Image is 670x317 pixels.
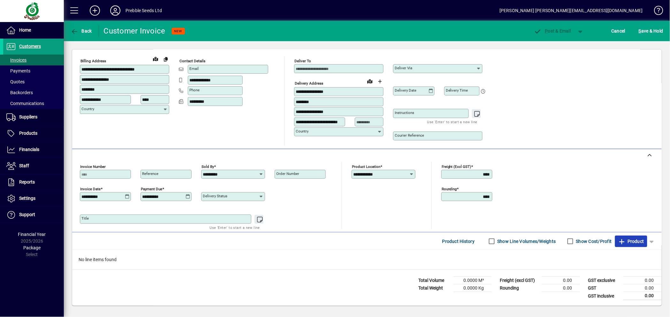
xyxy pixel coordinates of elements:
[69,25,94,37] button: Back
[585,284,623,292] td: GST
[427,118,477,125] mat-hint: Use 'Enter' to start a new line
[440,236,477,247] button: Product History
[6,68,30,73] span: Payments
[499,5,643,16] div: [PERSON_NAME] [PERSON_NAME][EMAIL_ADDRESS][DOMAIN_NAME]
[545,28,548,34] span: P
[294,59,311,63] mat-label: Deliver To
[3,158,64,174] a: Staff
[81,107,94,111] mat-label: Country
[623,284,662,292] td: 0.00
[3,87,64,98] a: Backorders
[19,179,35,185] span: Reports
[446,88,468,93] mat-label: Delivery time
[442,187,457,191] mat-label: Rounding
[453,277,492,284] td: 0.0000 M³
[6,101,44,106] span: Communications
[442,164,471,169] mat-label: Freight (excl GST)
[71,28,92,34] span: Back
[453,284,492,292] td: 0.0000 Kg
[276,171,299,176] mat-label: Order number
[637,25,665,37] button: Save & Hold
[203,194,227,198] mat-label: Delivery status
[585,292,623,300] td: GST inclusive
[6,90,33,95] span: Backorders
[19,212,35,217] span: Support
[618,236,644,246] span: Product
[352,164,380,169] mat-label: Product location
[150,54,161,64] a: View on map
[105,5,126,16] button: Profile
[19,131,37,136] span: Products
[19,27,31,33] span: Home
[442,236,475,246] span: Product History
[80,187,101,191] mat-label: Invoice date
[497,277,542,284] td: Freight (excl GST)
[142,171,158,176] mat-label: Reference
[3,125,64,141] a: Products
[85,5,105,16] button: Add
[6,57,27,63] span: Invoices
[104,26,165,36] div: Customer Invoice
[639,28,641,34] span: S
[585,277,623,284] td: GST exclusive
[6,79,25,84] span: Quotes
[18,232,46,237] span: Financial Year
[174,29,182,33] span: NEW
[3,65,64,76] a: Payments
[19,147,39,152] span: Financials
[575,238,612,245] label: Show Cost/Profit
[202,164,214,169] mat-label: Sold by
[496,238,556,245] label: Show Line Volumes/Weights
[542,277,580,284] td: 0.00
[141,187,162,191] mat-label: Payment due
[639,26,663,36] span: ave & Hold
[3,22,64,38] a: Home
[64,25,99,37] app-page-header-button: Back
[3,191,64,207] a: Settings
[189,66,199,71] mat-label: Email
[3,109,64,125] a: Suppliers
[3,55,64,65] a: Invoices
[365,76,375,86] a: View on map
[415,284,453,292] td: Total Weight
[19,196,35,201] span: Settings
[210,224,260,231] mat-hint: Use 'Enter' to start a new line
[81,216,89,221] mat-label: Title
[3,142,64,158] a: Financials
[610,25,627,37] button: Cancel
[3,76,64,87] a: Quotes
[19,114,37,119] span: Suppliers
[542,284,580,292] td: 0.00
[161,54,171,64] button: Copy to Delivery address
[126,5,162,16] div: Prebble Seeds Ltd
[296,129,308,133] mat-label: Country
[395,88,416,93] mat-label: Delivery date
[623,292,662,300] td: 0.00
[649,1,662,22] a: Knowledge Base
[80,164,106,169] mat-label: Invoice number
[534,28,571,34] span: ost & Email
[395,133,424,138] mat-label: Courier Reference
[3,207,64,223] a: Support
[395,66,412,70] mat-label: Deliver via
[415,277,453,284] td: Total Volume
[615,236,647,247] button: Product
[19,163,29,168] span: Staff
[23,245,41,250] span: Package
[497,284,542,292] td: Rounding
[19,44,41,49] span: Customers
[395,110,414,115] mat-label: Instructions
[375,76,385,87] button: Choose address
[189,88,200,92] mat-label: Phone
[72,250,662,269] div: No line items found
[3,98,64,109] a: Communications
[623,277,662,284] td: 0.00
[3,174,64,190] a: Reports
[612,26,626,36] span: Cancel
[531,25,574,37] button: Post & Email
